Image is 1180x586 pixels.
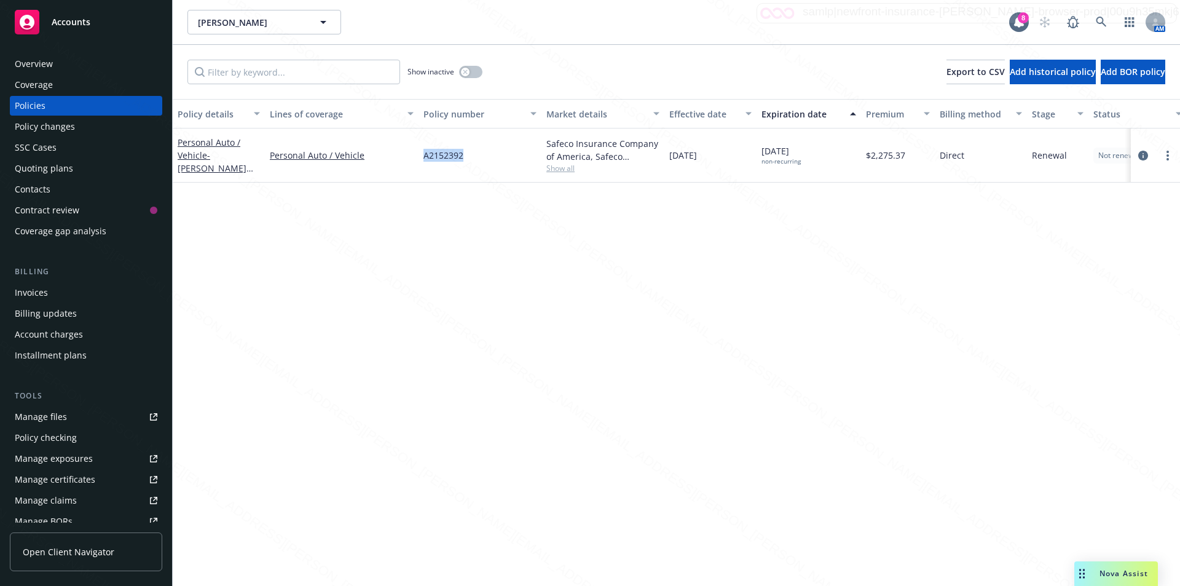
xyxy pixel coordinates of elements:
[10,390,162,402] div: Tools
[15,221,106,241] div: Coverage gap analysis
[946,66,1005,77] span: Export to CSV
[423,149,463,162] span: A2152392
[15,283,48,303] div: Invoices
[10,96,162,116] a: Policies
[946,60,1005,84] button: Export to CSV
[761,145,801,165] span: [DATE]
[866,108,916,121] div: Premium
[15,75,53,95] div: Coverage
[1101,66,1165,77] span: Add BOR policy
[10,138,162,157] a: SSC Cases
[1032,10,1057,34] a: Start snowing
[15,346,87,365] div: Installment plans
[669,108,738,121] div: Effective date
[669,149,697,162] span: [DATE]
[15,138,57,157] div: SSC Cases
[15,96,45,116] div: Policies
[10,346,162,365] a: Installment plans
[10,266,162,278] div: Billing
[1089,10,1114,34] a: Search
[10,75,162,95] a: Coverage
[10,54,162,74] a: Overview
[546,163,659,173] span: Show all
[1074,561,1090,586] div: Drag to move
[10,470,162,489] a: Manage certificates
[10,180,162,199] a: Contacts
[407,66,454,77] span: Show inactive
[10,200,162,220] a: Contract review
[15,407,67,427] div: Manage files
[10,325,162,344] a: Account charges
[1136,148,1150,163] a: circleInformation
[10,5,162,39] a: Accounts
[541,99,664,129] button: Market details
[423,108,523,121] div: Policy number
[1010,60,1096,84] button: Add historical policy
[1032,149,1067,162] span: Renewal
[15,491,77,510] div: Manage claims
[15,159,73,178] div: Quoting plans
[15,180,50,199] div: Contacts
[1099,568,1148,579] span: Nova Assist
[1018,12,1029,23] div: 8
[419,99,541,129] button: Policy number
[761,157,801,165] div: non-recurring
[546,108,646,121] div: Market details
[173,99,265,129] button: Policy details
[270,108,400,121] div: Lines of coverage
[10,159,162,178] a: Quoting plans
[1074,561,1158,586] button: Nova Assist
[10,221,162,241] a: Coverage gap analysis
[861,99,935,129] button: Premium
[15,512,73,531] div: Manage BORs
[15,200,79,220] div: Contract review
[265,99,419,129] button: Lines of coverage
[664,99,757,129] button: Effective date
[546,137,659,163] div: Safeco Insurance Company of America, Safeco Insurance (Liberty Mutual)
[187,10,341,34] button: [PERSON_NAME]
[10,491,162,510] a: Manage claims
[10,428,162,448] a: Policy checking
[198,16,304,29] span: [PERSON_NAME]
[1093,108,1168,121] div: Status
[187,60,400,84] input: Filter by keyword...
[15,449,93,469] div: Manage exposures
[1061,10,1085,34] a: Report a Bug
[1032,108,1070,121] div: Stage
[1098,150,1144,161] span: Not renewing
[1027,99,1088,129] button: Stage
[866,149,905,162] span: $2,275.37
[1101,60,1165,84] button: Add BOR policy
[15,470,95,489] div: Manage certificates
[1160,148,1175,163] a: more
[940,149,964,162] span: Direct
[10,283,162,303] a: Invoices
[940,108,1009,121] div: Billing method
[10,407,162,427] a: Manage files
[1010,66,1096,77] span: Add historical policy
[23,545,114,558] span: Open Client Navigator
[178,108,246,121] div: Policy details
[10,512,162,531] a: Manage BORs
[15,304,77,323] div: Billing updates
[270,149,414,162] a: Personal Auto / Vehicle
[935,99,1027,129] button: Billing method
[761,108,843,121] div: Expiration date
[15,428,77,448] div: Policy checking
[1117,10,1142,34] a: Switch app
[10,117,162,137] a: Policy changes
[757,99,861,129] button: Expiration date
[178,137,246,200] a: Personal Auto / Vehicle
[15,117,75,137] div: Policy changes
[15,325,83,344] div: Account charges
[10,449,162,469] a: Manage exposures
[15,54,53,74] div: Overview
[10,304,162,323] a: Billing updates
[52,17,90,27] span: Accounts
